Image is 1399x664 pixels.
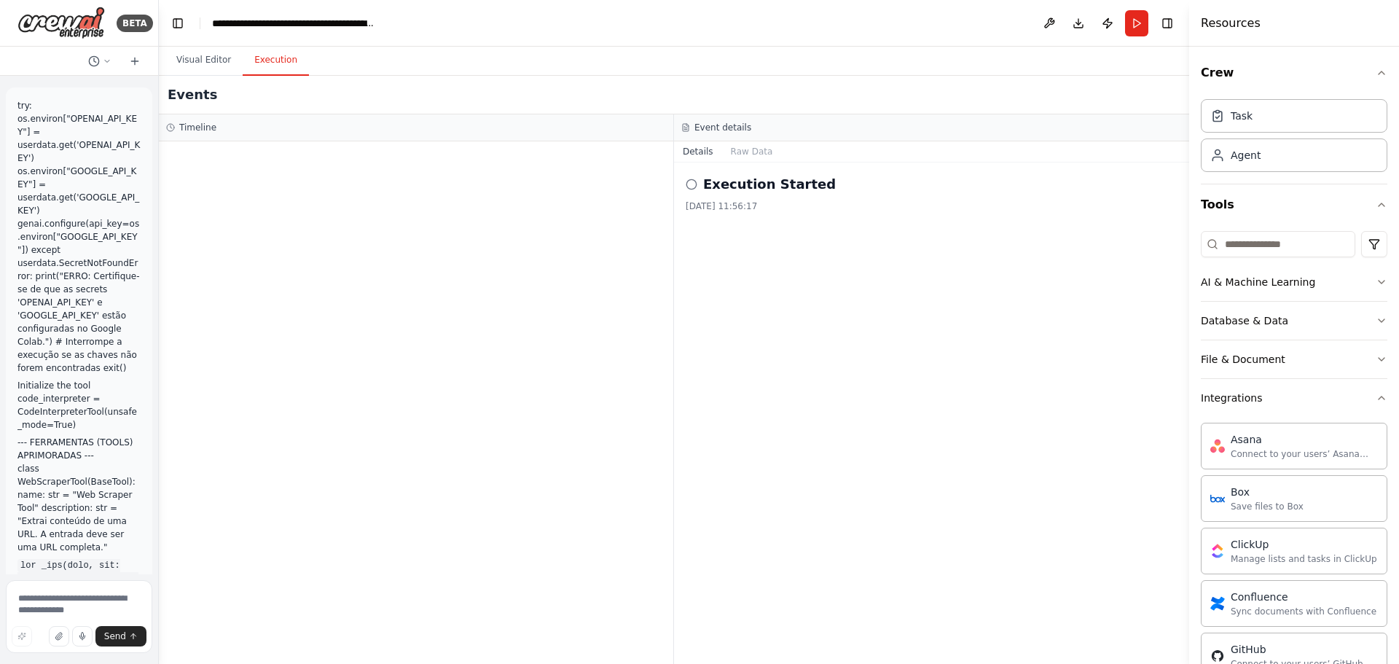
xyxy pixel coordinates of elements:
div: Agent [1231,148,1261,163]
button: Database & Data [1201,302,1387,340]
h1: --- FERRAMENTAS (TOOLS) APRIMORADAS --- [17,436,141,462]
img: GitHub [1210,649,1225,663]
h3: Timeline [179,122,216,133]
button: Hide left sidebar [168,13,188,34]
div: Save files to Box [1231,501,1304,512]
button: Hide right sidebar [1157,13,1177,34]
div: [DATE] 11:56:17 [686,200,1177,212]
img: Asana [1210,439,1225,453]
img: Confluence [1210,596,1225,611]
div: Confluence [1231,590,1376,604]
img: Box [1210,491,1225,506]
button: Tools [1201,184,1387,225]
button: Raw Data [722,141,782,162]
div: Task [1231,109,1253,123]
div: Asana [1231,432,1378,447]
p: try: os.environ["OPENAI_API_KEY"] = userdata.get('OPENAI_API_KEY') os.environ["GOOGLE_API_KEY"] =... [17,99,141,375]
button: Details [674,141,722,162]
button: Improve this prompt [12,626,32,647]
button: Click to speak your automation idea [72,626,93,647]
span: Send [104,630,126,642]
div: File & Document [1201,352,1285,367]
button: Send [95,626,146,647]
h3: Event details [694,122,751,133]
div: Sync documents with Confluence [1231,606,1376,617]
h2: Events [168,85,217,105]
img: Logo [17,7,105,39]
button: Crew [1201,52,1387,93]
button: Start a new chat [123,52,146,70]
nav: breadcrumb [212,16,376,31]
h4: Resources [1201,15,1261,32]
h1: Initialize the tool [17,379,141,392]
img: ClickUp [1210,544,1225,558]
div: Manage lists and tasks in ClickUp [1231,553,1377,565]
div: Box [1231,485,1304,499]
div: Integrations [1201,391,1262,405]
div: AI & Machine Learning [1201,275,1315,289]
button: AI & Machine Learning [1201,263,1387,301]
div: Crew [1201,93,1387,184]
button: Switch to previous chat [82,52,117,70]
button: Upload files [49,626,69,647]
div: Connect to your users’ Asana accounts [1231,448,1378,460]
p: class WebScraperTool(BaseTool): name: str = "Web Scraper Tool" description: str = "Extrai conteúd... [17,462,141,554]
div: Database & Data [1201,313,1288,328]
button: Visual Editor [165,45,243,76]
div: ClickUp [1231,537,1377,552]
button: Integrations [1201,379,1387,417]
div: GitHub [1231,642,1378,657]
p: code_interpreter = CodeInterpreterTool(unsafe_mode=True) [17,392,141,431]
div: BETA [117,15,153,32]
button: Execution [243,45,309,76]
button: File & Document [1201,340,1387,378]
h2: Execution Started [703,174,836,195]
